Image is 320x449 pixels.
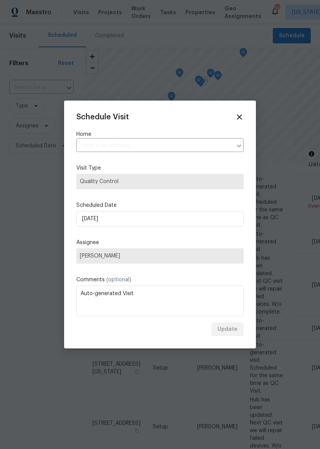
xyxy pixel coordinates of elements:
[235,113,244,121] span: Close
[76,201,244,209] label: Scheduled Date
[76,113,129,121] span: Schedule Visit
[106,277,131,282] span: (optional)
[76,130,244,138] label: Home
[80,253,240,259] span: [PERSON_NAME]
[80,178,240,185] span: Quality Control
[76,140,232,152] input: Enter in an address
[76,276,244,284] label: Comments
[76,286,244,316] textarea: Auto-generated Visit
[76,211,244,226] input: M/D/YYYY
[76,239,244,246] label: Assignee
[76,164,244,172] label: Visit Type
